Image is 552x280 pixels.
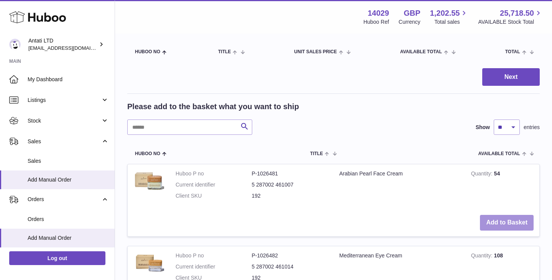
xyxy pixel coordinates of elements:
[176,170,252,177] dt: Huboo P no
[127,102,299,112] h2: Please add to the basket what you want to ship
[133,170,164,192] img: Arabian Pearl Face Cream
[28,76,109,83] span: My Dashboard
[28,157,109,165] span: Sales
[218,49,231,54] span: Title
[368,8,389,18] strong: 14029
[252,263,328,270] dd: 5 287002 461014
[176,192,252,200] dt: Client SKU
[478,18,543,26] span: AVAILABLE Stock Total
[363,18,389,26] div: Huboo Ref
[310,151,323,156] span: Title
[28,37,97,52] div: Antati LTD
[252,181,328,188] dd: 5 287002 461007
[478,8,543,26] a: 25,718.50 AVAILABLE Stock Total
[28,97,101,104] span: Listings
[176,181,252,188] dt: Current identifier
[135,49,160,54] span: Huboo no
[399,18,421,26] div: Currency
[294,49,337,54] span: Unit Sales Price
[478,151,520,156] span: AVAILABLE Total
[524,124,540,131] span: entries
[28,216,109,223] span: Orders
[28,176,109,183] span: Add Manual Order
[252,170,328,177] dd: P-1026481
[482,68,540,86] button: Next
[434,18,468,26] span: Total sales
[176,263,252,270] dt: Current identifier
[430,8,460,18] span: 1,202.55
[404,8,420,18] strong: GBP
[252,252,328,259] dd: P-1026482
[28,117,101,124] span: Stock
[480,215,534,231] button: Add to Basket
[400,49,442,54] span: AVAILABLE Total
[9,39,21,50] img: toufic@antatiskin.com
[505,49,520,54] span: Total
[476,124,490,131] label: Show
[9,251,105,265] a: Log out
[333,164,465,209] td: Arabian Pearl Face Cream
[28,45,113,51] span: [EMAIL_ADDRESS][DOMAIN_NAME]
[471,170,494,178] strong: Quantity
[28,196,101,203] span: Orders
[430,8,469,26] a: 1,202.55 Total sales
[500,8,534,18] span: 25,718.50
[252,192,328,200] dd: 192
[28,234,109,242] span: Add Manual Order
[176,252,252,259] dt: Huboo P no
[465,164,539,209] td: 54
[133,252,164,273] img: Mediterranean Eye Cream
[28,138,101,145] span: Sales
[135,151,160,156] span: Huboo no
[471,252,494,260] strong: Quantity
